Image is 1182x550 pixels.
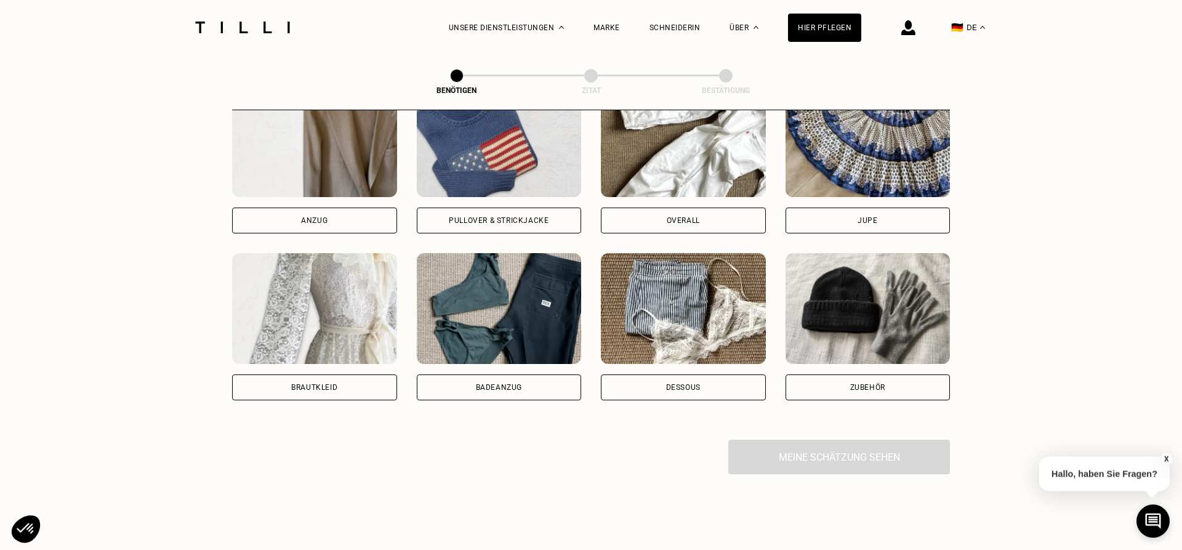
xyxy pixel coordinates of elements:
[786,253,951,364] img: Tilli retouche votre Zubehör
[1039,456,1170,491] p: Hallo, haben Sie Fragen?
[850,384,885,391] div: Zubehör
[666,384,701,391] div: Dessous
[601,253,766,364] img: Tilli retouche votre Dessous
[476,384,522,391] div: Badeanzug
[786,86,951,197] img: Tilli retouche votre Jupe
[417,253,582,364] img: Tilli retouche votre Badeanzug
[1160,452,1173,466] button: X
[858,217,877,224] div: Jupe
[529,86,653,95] div: Zitat
[788,14,861,42] a: Hier pflegen
[449,217,549,224] div: Pullover & Strickjacke
[601,86,766,197] img: Tilli retouche votre Overall
[649,23,701,32] a: Schneiderin
[395,86,518,95] div: Benötigen
[232,253,397,364] img: Tilli retouche votre Brautkleid
[664,86,787,95] div: Bestätigung
[754,26,758,29] img: Dropdown-Menü Über
[593,23,620,32] a: Marke
[232,86,397,197] img: Tilli retouche votre Anzug
[291,384,337,391] div: Brautkleid
[191,22,294,33] img: Tilli Schneiderdienst Logo
[951,22,963,33] span: 🇩🇪
[980,26,985,29] img: menu déroulant
[667,217,700,224] div: Overall
[901,20,915,35] img: Anmelde-Icon
[301,217,328,224] div: Anzug
[417,86,582,197] img: Tilli retouche votre Pullover & Strickjacke
[559,26,564,29] img: Dropdown-Menü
